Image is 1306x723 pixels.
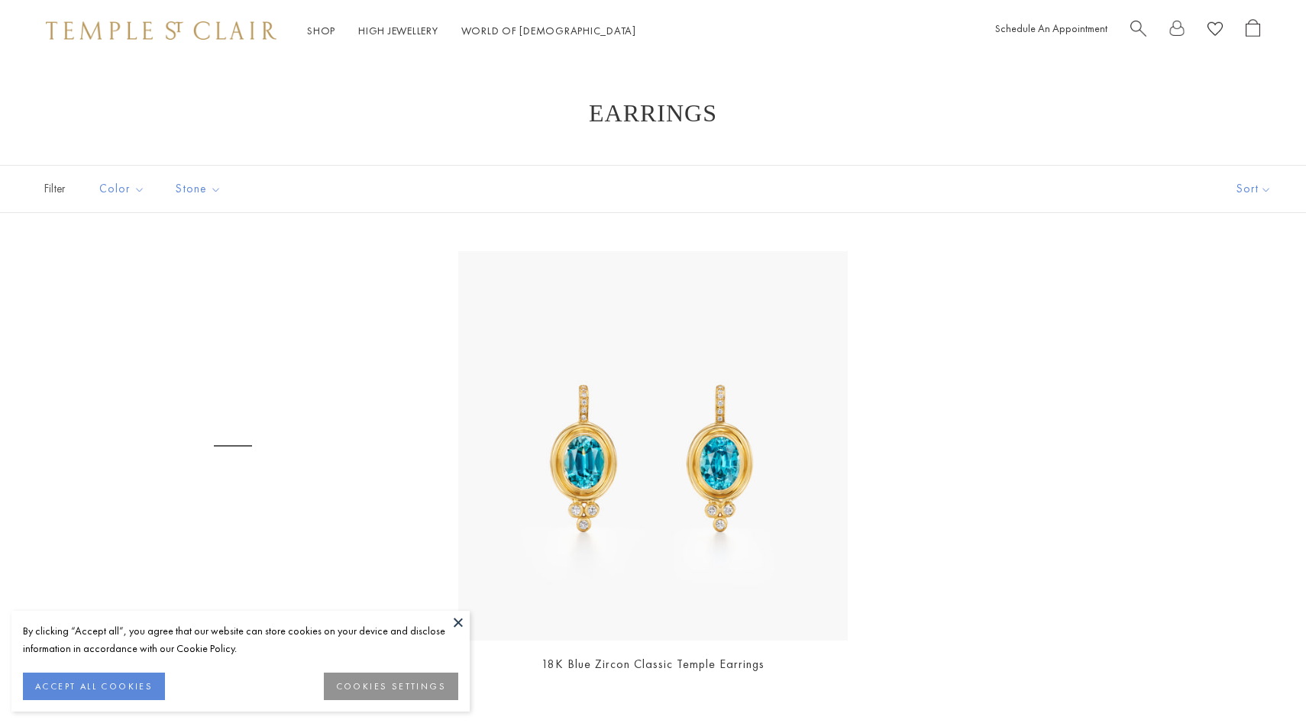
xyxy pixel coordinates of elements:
[1202,166,1306,212] button: Show sort by
[92,179,157,199] span: Color
[358,24,438,37] a: High JewelleryHigh Jewellery
[1207,19,1223,43] a: View Wishlist
[1246,19,1260,43] a: Open Shopping Bag
[23,673,165,700] button: ACCEPT ALL COOKIES
[164,172,233,206] button: Stone
[307,24,335,37] a: ShopShop
[541,656,765,672] a: 18K Blue Zircon Classic Temple Earrings
[1230,651,1291,708] iframe: Gorgias live chat messenger
[88,172,157,206] button: Color
[23,622,458,657] div: By clicking “Accept all”, you agree that our website can store cookies on your device and disclos...
[61,99,1245,127] h1: Earrings
[46,21,276,40] img: Temple St. Clair
[324,673,458,700] button: COOKIES SETTINGS
[458,251,848,641] img: 18K Blue Zircon Classic Temple Earrings
[38,251,428,641] a: 18K Luna Flutter Drop Earrings18K Luna Flutter Drop Earrings
[307,21,636,40] nav: Main navigation
[995,21,1107,35] a: Schedule An Appointment
[461,24,636,37] a: World of [DEMOGRAPHIC_DATA]World of [DEMOGRAPHIC_DATA]
[1130,19,1146,43] a: Search
[168,179,233,199] span: Stone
